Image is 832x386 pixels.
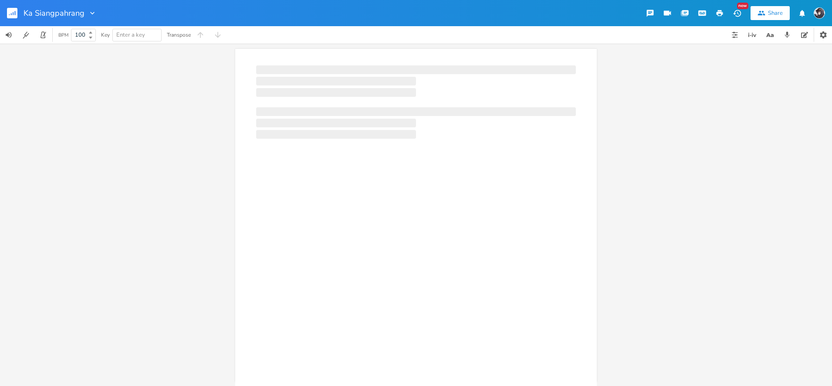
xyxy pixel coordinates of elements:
img: 6F Soke [814,7,825,19]
div: Share [768,9,783,17]
div: New [737,3,748,9]
div: Transpose [167,32,191,38]
button: New [728,5,746,21]
div: Key [101,32,110,38]
button: Share [751,6,790,20]
span: Ka Siangpahrang [24,9,85,17]
span: Enter a key [116,31,145,39]
div: BPM [58,33,68,38]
